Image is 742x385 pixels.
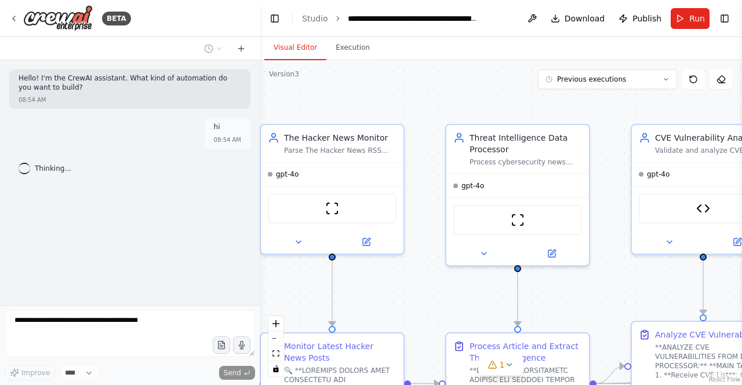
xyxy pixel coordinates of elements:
[268,316,283,331] button: zoom in
[546,8,610,29] button: Download
[326,36,379,60] button: Execution
[284,132,397,144] div: The Hacker News Monitor
[284,340,397,364] div: Monitor Latest Hacker News Posts
[519,247,584,261] button: Open in side panel
[696,201,710,215] img: CVE Vulnerability Checker
[21,368,50,377] span: Improve
[511,213,525,227] img: ScrapeWebsiteTool
[19,74,241,92] p: Hello! I'm the CrewAI assistant. What kind of automation do you want to build?
[470,157,582,167] div: Process cybersecurity news articles from RSS feeds and extract comprehensive threat intelligence ...
[5,365,55,380] button: Improve
[267,10,283,27] button: Hide left sidebar
[697,260,709,314] g: Edge from 5d5ec8c3-3d4d-4e11-996b-d1f39abc21f5 to febe6994-5cdb-4765-923c-d33dfa3ad93e
[268,316,283,376] div: React Flow controls
[716,10,733,27] button: Show right sidebar
[302,13,478,24] nav: breadcrumb
[199,42,227,56] button: Switch to previous chat
[264,36,326,60] button: Visual Editor
[302,14,328,23] a: Studio
[233,336,250,354] button: Click to speak your automation idea
[557,75,626,84] span: Previous executions
[224,368,241,377] span: Send
[565,13,605,24] span: Download
[333,235,399,249] button: Open in side panel
[268,361,283,376] button: toggle interactivity
[647,170,670,179] span: gpt-4o
[671,8,710,29] button: Run
[219,366,255,380] button: Send
[470,340,582,364] div: Process Article and Extract Threat Intelligence
[268,346,283,361] button: fit view
[102,12,131,25] div: BETA
[500,359,505,371] span: 1
[325,201,339,215] img: ScrapeWebsiteTool
[214,123,241,132] p: hi
[214,135,241,144] div: 08:54 AM
[269,69,299,79] div: Version 3
[479,354,523,376] button: 1
[689,13,705,24] span: Run
[276,170,299,179] span: gpt-4o
[461,181,484,190] span: gpt-4o
[35,164,71,173] span: Thinking...
[213,336,230,354] button: Upload files
[284,146,397,155] div: Parse The Hacker News RSS feed to extract the most recent cybersecurity article links for automat...
[232,42,250,56] button: Start a new chat
[614,8,666,29] button: Publish
[19,96,46,104] div: 08:54 AM
[326,260,338,326] g: Edge from d0576603-3309-4de9-8794-95c59af869ed to c09a1d4a-2717-4a9a-b8f1-4136698ba59f
[445,124,590,266] div: Threat Intelligence Data ProcessorProcess cybersecurity news articles from RSS feeds and extract ...
[512,272,523,326] g: Edge from 364583a0-9ef9-47a3-900d-814901a05c78 to 7f3ab371-e73a-4228-9728-6e90a25c96e0
[632,13,661,24] span: Publish
[709,376,740,383] a: React Flow attribution
[538,69,677,89] button: Previous executions
[260,124,405,255] div: The Hacker News MonitorParse The Hacker News RSS feed to extract the most recent cybersecurity ar...
[268,331,283,346] button: zoom out
[23,5,93,31] img: Logo
[470,132,582,155] div: Threat Intelligence Data Processor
